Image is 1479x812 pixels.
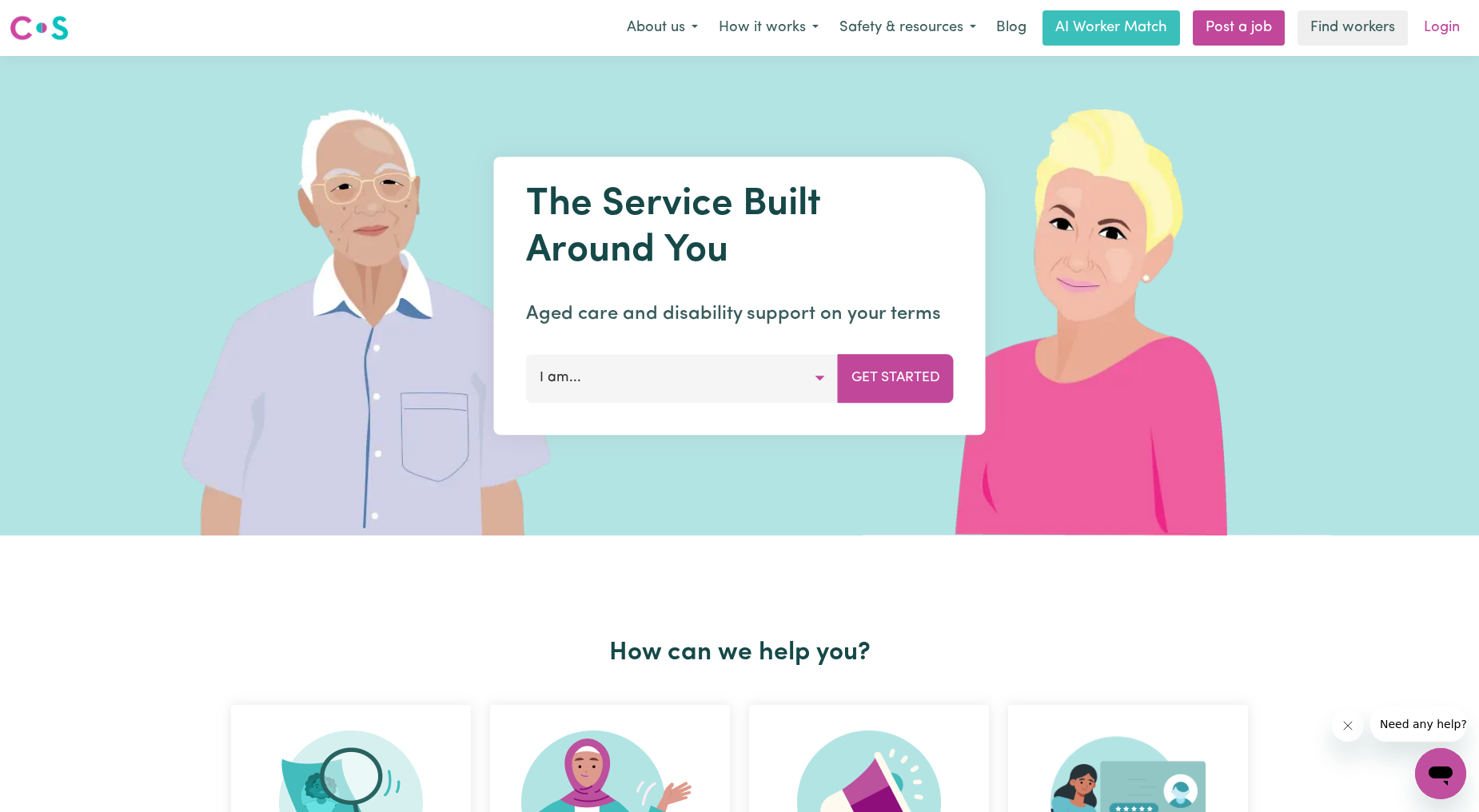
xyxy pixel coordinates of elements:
[616,11,708,45] button: About us
[1414,10,1469,46] a: Login
[1370,707,1466,742] iframe: Message from company
[1415,748,1466,799] iframe: Button to launch messaging window
[10,14,69,42] img: Careseekers logo
[1332,710,1364,742] iframe: Close message
[829,11,987,45] button: Safety & resources
[10,11,97,24] span: Need any help?
[526,182,954,274] h1: The Service Built Around You
[1298,10,1408,46] a: Find workers
[708,11,829,45] button: How it works
[221,638,1258,668] h2: How can we help you?
[526,300,954,328] p: Aged care and disability support on your terms
[1193,10,1285,46] a: Post a job
[10,10,69,46] a: Careseekers logo
[987,10,1036,46] a: Blog
[1042,10,1180,46] a: AI Worker Match
[526,354,839,402] button: I am...
[838,354,954,402] button: Get Started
